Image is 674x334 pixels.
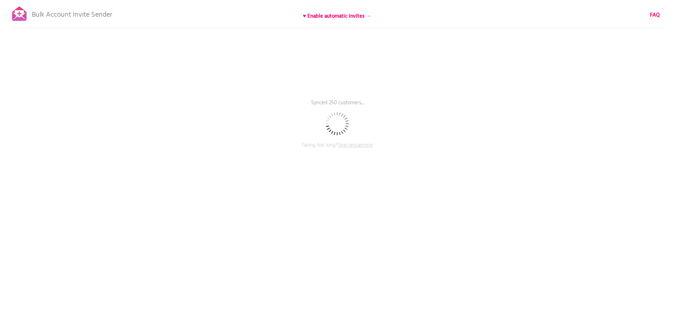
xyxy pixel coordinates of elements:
p: Bulk Account Invite Sender [32,4,112,22]
p: Synced 250 customers... [231,99,443,117]
b: ♥ Enable automatic invites → [303,12,371,20]
p: Taking too long? [231,141,443,159]
a: FAQ [650,11,660,19]
span: Skip rescanning [338,141,373,150]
